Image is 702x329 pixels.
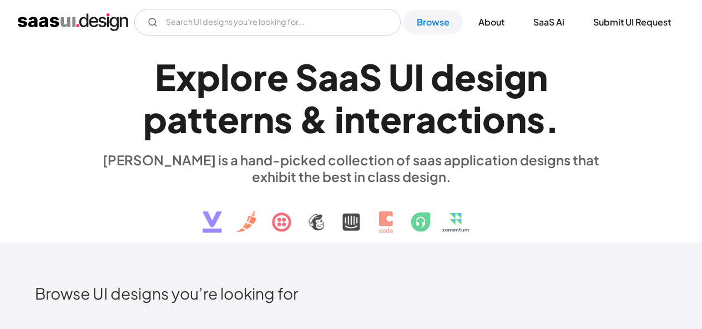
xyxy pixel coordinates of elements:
input: Search UI designs you're looking for... [134,9,401,36]
div: . [545,98,559,140]
div: S [359,55,382,98]
div: l [220,55,230,98]
a: home [18,13,128,31]
div: d [431,55,454,98]
div: U [388,55,414,98]
div: e [218,98,239,140]
div: [PERSON_NAME] is a hand-picked collection of saas application designs that exhibit the best in cl... [96,151,607,185]
div: a [416,98,436,140]
div: i [494,55,504,98]
a: Submit UI Request [580,10,684,34]
div: s [527,98,545,140]
a: About [465,10,518,34]
div: E [155,55,176,98]
a: Browse [403,10,463,34]
div: & [299,98,328,140]
div: i [473,98,482,140]
div: n [344,98,365,140]
div: t [365,98,380,140]
div: i [335,98,344,140]
div: a [339,55,359,98]
div: e [267,55,289,98]
div: p [143,98,167,140]
a: SaaS Ai [520,10,578,34]
div: I [414,55,424,98]
div: e [454,55,476,98]
div: x [176,55,196,98]
div: t [188,98,203,140]
div: n [527,55,548,98]
div: t [203,98,218,140]
h1: Explore SaaS UI design patterns & interactions. [96,55,607,141]
div: n [506,98,527,140]
div: t [458,98,473,140]
div: r [402,98,416,140]
div: a [167,98,188,140]
h2: Browse UI designs you’re looking for [35,284,667,303]
img: text, icon, saas logo [183,185,519,242]
div: c [436,98,458,140]
div: o [482,98,506,140]
div: e [380,98,402,140]
form: Email Form [134,9,401,36]
div: o [230,55,253,98]
div: p [196,55,220,98]
div: s [476,55,494,98]
div: r [253,55,267,98]
div: S [295,55,318,98]
div: r [239,98,253,140]
div: g [504,55,527,98]
div: a [318,55,339,98]
div: n [253,98,274,140]
div: s [274,98,292,140]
